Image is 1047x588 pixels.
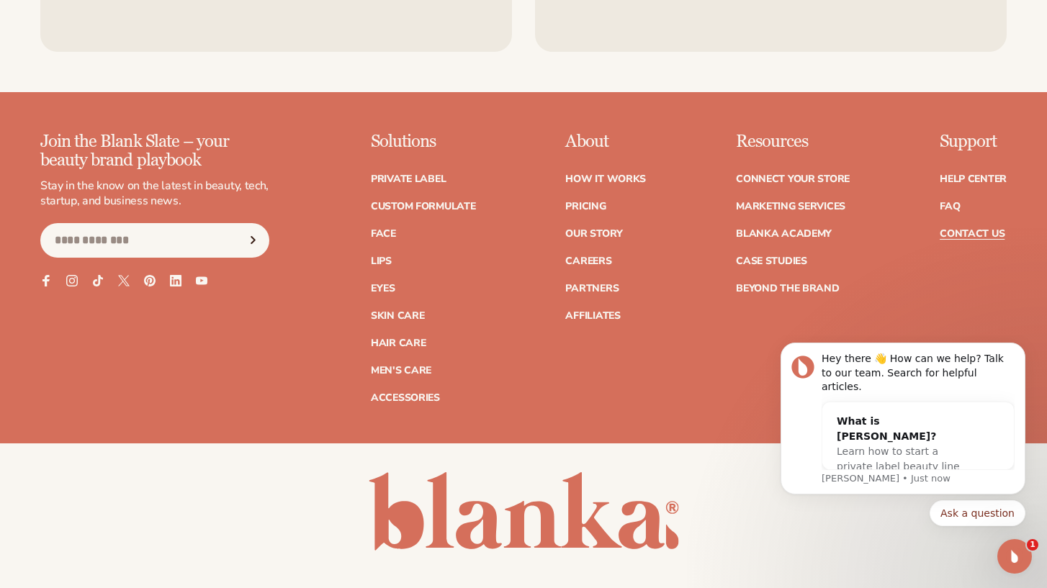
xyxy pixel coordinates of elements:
[736,284,840,294] a: Beyond the brand
[565,229,622,239] a: Our Story
[371,174,446,184] a: Private label
[565,256,611,266] a: Careers
[736,132,850,151] p: Resources
[940,229,1005,239] a: Contact Us
[565,132,646,151] p: About
[565,202,606,212] a: Pricing
[565,174,646,184] a: How It Works
[759,335,1047,549] iframe: Intercom notifications message
[371,311,424,321] a: Skin Care
[940,202,960,212] a: FAQ
[237,223,269,258] button: Subscribe
[565,284,619,294] a: Partners
[997,539,1032,574] iframe: Intercom live chat
[940,174,1007,184] a: Help Center
[565,311,620,321] a: Affiliates
[940,132,1007,151] p: Support
[371,256,392,266] a: Lips
[736,174,850,184] a: Connect your store
[736,229,832,239] a: Blanka Academy
[371,284,395,294] a: Eyes
[736,202,845,212] a: Marketing services
[371,366,431,376] a: Men's Care
[371,393,440,403] a: Accessories
[736,256,807,266] a: Case Studies
[371,338,426,348] a: Hair Care
[40,178,269,209] p: Stay in the know on the latest in beauty, tech, startup, and business news.
[371,132,476,151] p: Solutions
[371,229,396,239] a: Face
[1027,539,1038,551] span: 1
[371,202,476,212] a: Custom formulate
[40,132,269,171] p: Join the Blank Slate – your beauty brand playbook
